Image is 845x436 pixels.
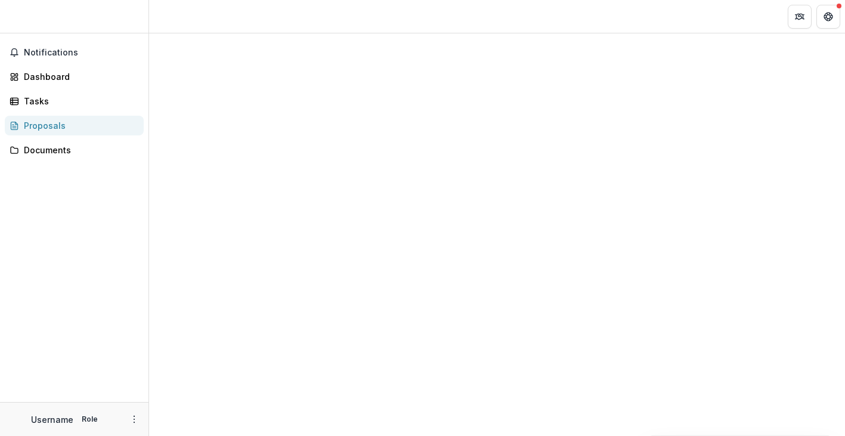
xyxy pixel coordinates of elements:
button: More [127,412,141,426]
a: Tasks [5,91,144,111]
a: Documents [5,140,144,160]
button: Get Help [816,5,840,29]
button: Notifications [5,43,144,62]
p: Username [31,413,73,426]
div: Tasks [24,95,134,107]
div: Documents [24,144,134,156]
a: Dashboard [5,67,144,86]
div: Dashboard [24,70,134,83]
a: Proposals [5,116,144,135]
div: Proposals [24,119,134,132]
span: Notifications [24,48,139,58]
button: Partners [788,5,812,29]
p: Role [78,414,101,425]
